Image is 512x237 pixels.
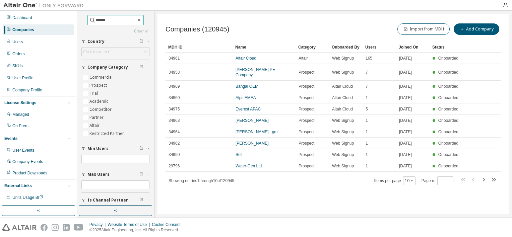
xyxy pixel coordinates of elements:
div: Privacy [89,222,108,227]
a: Altair Cloud [236,56,256,61]
a: [PERSON_NAME] _gml [236,130,278,134]
span: Web Signup [332,118,354,123]
div: Dashboard [12,15,32,20]
span: Prospect [299,84,314,89]
span: Onboarded [438,118,458,123]
button: Is Channel Partner [81,193,149,208]
span: 7 [366,84,368,89]
span: Web Signup [332,163,354,169]
div: Product Downloads [12,170,47,176]
button: 10 [405,178,414,183]
img: linkedin.svg [63,224,70,231]
label: Commercial [89,73,114,81]
label: Prospect [89,81,108,89]
span: Min Users [87,146,109,151]
span: Onboarded [438,95,458,100]
a: Everest APAC [236,107,261,111]
button: Company Category [81,60,149,75]
button: Country [81,34,149,49]
span: [DATE] [399,163,412,169]
span: 34960 [169,95,180,100]
span: Prospect [299,95,314,100]
span: [DATE] [399,84,412,89]
a: Self [236,152,243,157]
span: Altair Cloud [332,106,353,112]
span: [DATE] [399,141,412,146]
span: 34975 [169,106,180,112]
a: [PERSON_NAME] [236,141,269,146]
span: Clear filter [139,39,143,44]
div: Click to select [83,49,109,55]
a: Alps EMEA [236,95,256,100]
div: Name [235,42,293,53]
span: 7 [366,70,368,75]
div: Status [432,42,460,53]
div: MDH ID [168,42,230,53]
a: Clear all [81,28,149,34]
span: Clear filter [139,146,143,151]
span: Web Signup [332,56,354,61]
img: youtube.svg [74,224,83,231]
label: Partner [89,113,105,122]
div: Orders [12,51,25,57]
span: Onboarded [438,164,458,168]
img: altair_logo.svg [2,224,37,231]
div: Category [298,42,326,53]
a: Water-Gen Ltd. [236,164,263,168]
span: Onboarded [438,141,458,146]
span: 5 [366,106,368,112]
span: Showing entries 1 through 10 of 120945 [169,178,234,183]
div: Users [365,42,393,53]
div: External Links [4,183,32,188]
span: Country [87,39,105,44]
label: Restricted Partner [89,130,125,138]
a: [PERSON_NAME] PE Company [236,67,275,77]
span: Page n. [422,176,453,185]
span: Altair [299,56,308,61]
span: 34961 [169,56,180,61]
span: Onboarded [438,107,458,111]
span: Prospect [299,163,314,169]
div: Onboarded By [332,42,360,53]
span: 34953 [169,70,180,75]
button: Min Users [81,141,149,156]
span: Prospect [299,106,314,112]
button: Add Company [454,23,499,35]
span: Altair Cloud [332,84,353,89]
div: Managed [12,112,29,117]
span: 34963 [169,118,180,123]
span: Max Users [87,172,110,177]
button: Max Users [81,167,149,182]
span: Onboarded [438,56,458,61]
span: Web Signup [332,129,354,135]
span: Companies (120945) [166,25,229,33]
span: 1 [366,163,368,169]
span: [DATE] [399,106,412,112]
span: [DATE] [399,70,412,75]
div: On Prem [12,123,28,129]
img: facebook.svg [41,224,48,231]
span: Altair Cloud [332,95,353,100]
div: SKUs [12,63,23,69]
div: Website Terms of Use [108,222,152,227]
span: Prospect [299,152,314,157]
span: Prospect [299,141,314,146]
div: User Events [12,148,34,153]
p: © 2025 Altair Engineering, Inc. All Rights Reserved. [89,227,185,233]
div: Companies [12,27,34,32]
div: Users [12,39,23,45]
span: 1 [366,141,368,146]
span: 34964 [169,129,180,135]
a: Bangal OEM [236,84,258,89]
span: 34962 [169,141,180,146]
label: Competitor [89,105,113,113]
label: Altair [89,122,101,130]
span: [DATE] [399,152,412,157]
span: Web Signup [332,141,354,146]
div: Cookie Consent [152,222,184,227]
span: Clear filter [139,65,143,70]
span: 34990 [169,152,180,157]
span: 29796 [169,163,180,169]
div: Joined On [399,42,427,53]
span: Units Usage BI [12,195,43,200]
